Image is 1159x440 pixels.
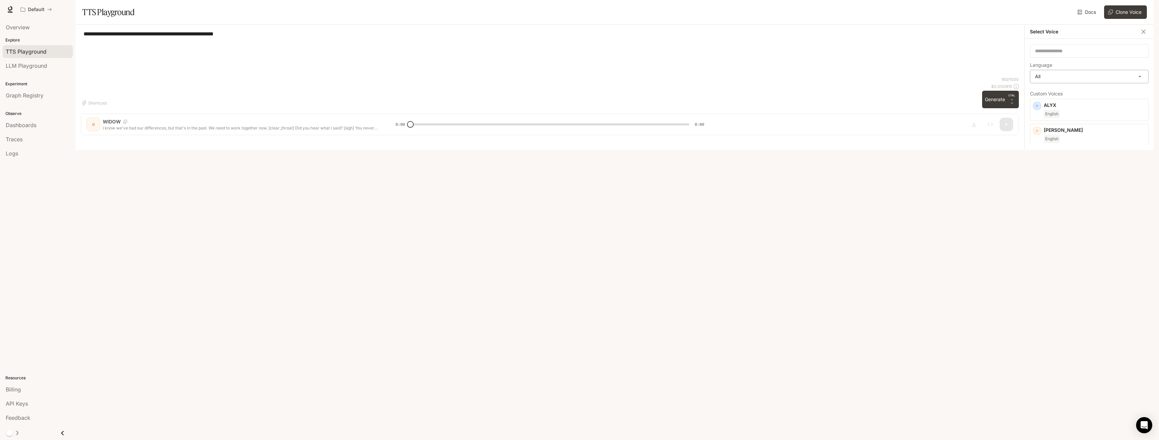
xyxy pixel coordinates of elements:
[1008,93,1016,106] p: ⏎
[81,97,109,108] button: Shortcuts
[1136,417,1152,433] div: Open Intercom Messenger
[82,5,134,19] h1: TTS Playground
[1044,110,1060,118] span: English
[28,7,44,12] p: Default
[1030,63,1052,67] p: Language
[1030,91,1149,96] p: Custom Voices
[1044,127,1146,134] p: [PERSON_NAME]
[1001,77,1019,82] p: 163 / 1000
[1076,5,1099,19] a: Docs
[1008,93,1016,101] p: CTRL +
[1104,5,1147,19] button: Clone Voice
[1030,70,1148,83] div: All
[18,3,55,16] button: All workspaces
[1044,102,1146,109] p: ALYX
[1044,135,1060,143] span: English
[982,91,1019,108] button: GenerateCTRL +⏎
